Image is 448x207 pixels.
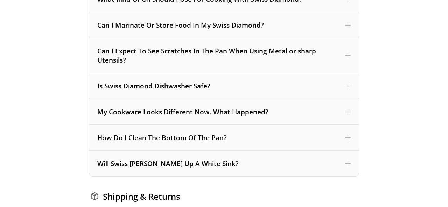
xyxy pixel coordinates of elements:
div: My Cookware Looks Different Now. What Happened? [97,107,351,116]
div: How Do I Clean The Bottom Of The Pan? [97,133,351,142]
div: Can I Marinate Or Store Food In My Swiss Diamond? [89,12,359,38]
span: Shipping & Returns [103,191,180,202]
div: Is Swiss Diamond Dishwasher Safe? [89,73,359,99]
div: Will Swiss [PERSON_NAME] Up A White Sink? [89,151,359,177]
div: Can I Expect To See Scratches In The Pan When Using Metal or sharp Utensils? [97,47,351,65]
div: How Do I Clean The Bottom Of The Pan? [89,125,359,151]
div: Can I Marinate Or Store Food In My Swiss Diamond? [97,21,351,30]
div: My Cookware Looks Different Now. What Happened? [89,99,359,125]
div: Can I Expect To See Scratches In The Pan When Using Metal or sharp Utensils? [89,38,359,73]
div: Is Swiss Diamond Dishwasher Safe? [97,81,351,91]
div: Will Swiss [PERSON_NAME] Up A White Sink? [97,159,351,168]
